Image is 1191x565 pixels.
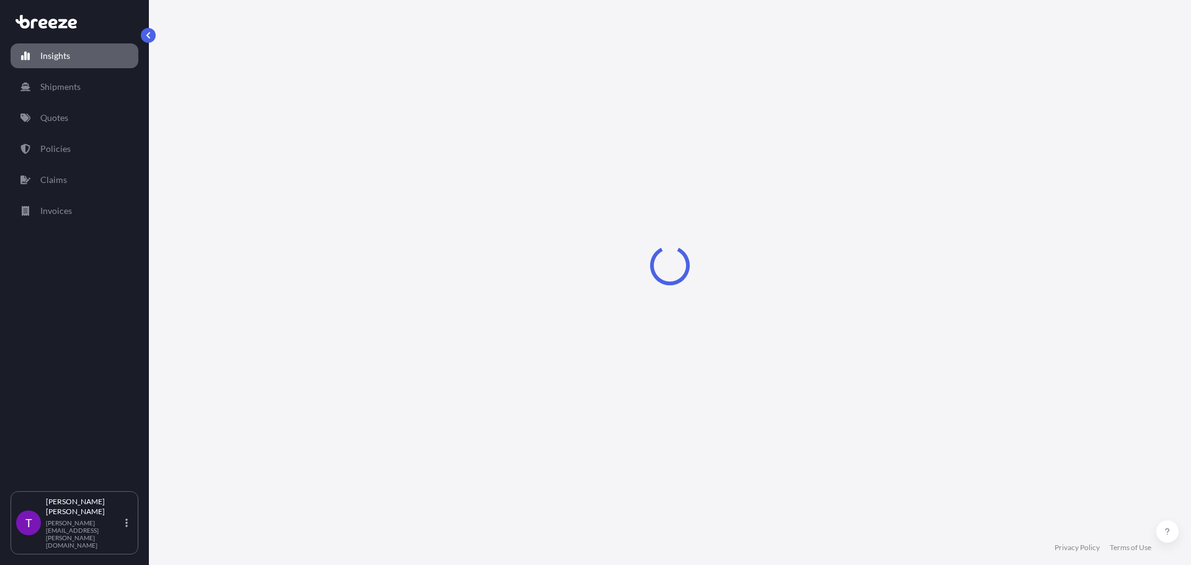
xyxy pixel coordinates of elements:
[46,519,123,549] p: [PERSON_NAME][EMAIL_ADDRESS][PERSON_NAME][DOMAIN_NAME]
[25,517,32,529] span: T
[11,74,138,99] a: Shipments
[40,174,67,186] p: Claims
[46,497,123,517] p: [PERSON_NAME] [PERSON_NAME]
[40,143,71,155] p: Policies
[11,167,138,192] a: Claims
[40,112,68,124] p: Quotes
[11,43,138,68] a: Insights
[1110,543,1151,553] a: Terms of Use
[11,105,138,130] a: Quotes
[1055,543,1100,553] a: Privacy Policy
[40,50,70,62] p: Insights
[40,81,81,93] p: Shipments
[11,136,138,161] a: Policies
[40,205,72,217] p: Invoices
[11,198,138,223] a: Invoices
